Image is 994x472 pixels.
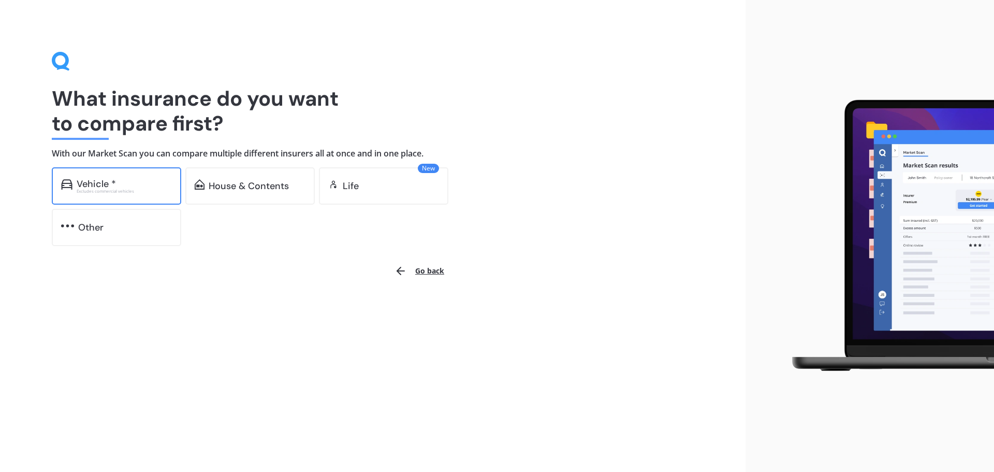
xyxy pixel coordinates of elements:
[52,86,694,136] h1: What insurance do you want to compare first?
[195,179,204,190] img: home-and-contents.b802091223b8502ef2dd.svg
[209,181,289,191] div: House & Contents
[61,179,72,190] img: car.f15378c7a67c060ca3f3.svg
[328,179,339,190] img: life.f720d6a2d7cdcd3ad642.svg
[77,189,172,193] div: Excludes commercial vehicles
[343,181,359,191] div: Life
[52,148,694,159] h4: With our Market Scan you can compare multiple different insurers all at once and in one place.
[777,94,994,379] img: laptop.webp
[388,259,450,283] button: Go back
[418,164,439,173] span: New
[61,221,74,231] img: other.81dba5aafe580aa69f38.svg
[77,179,116,189] div: Vehicle *
[78,222,104,233] div: Other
